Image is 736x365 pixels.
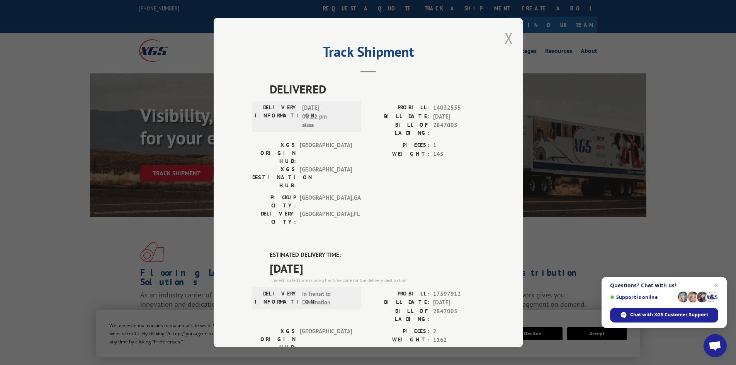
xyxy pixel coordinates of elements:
span: Support is online [610,294,675,300]
span: [DATE] 06:22 pm aissa [302,104,354,130]
label: DELIVERY CITY: [252,210,296,226]
span: [DATE] [433,298,484,307]
span: [DATE] [433,112,484,121]
a: Open chat [704,334,727,357]
label: PICKUP CITY: [252,194,296,210]
span: [GEOGRAPHIC_DATA] , FL [300,210,352,226]
label: WEIGHT: [368,150,429,159]
label: BILL OF LADING: [368,307,429,323]
span: DELIVERED [270,80,484,98]
span: [GEOGRAPHIC_DATA] [300,165,352,190]
span: Chat with XGS Customer Support [610,308,718,323]
button: Close modal [505,28,513,48]
label: WEIGHT: [368,336,429,345]
label: XGS ORIGIN HUB: [252,327,296,351]
label: BILL DATE: [368,112,429,121]
label: DELIVERY INFORMATION: [255,104,298,130]
span: [GEOGRAPHIC_DATA] [300,327,352,351]
label: PIECES: [368,327,429,336]
span: In Transit to Destination [302,290,354,307]
span: 14032555 [433,104,484,112]
span: Chat with XGS Customer Support [630,311,708,318]
span: 2 [433,327,484,336]
label: PROBILL: [368,290,429,299]
span: 1162 [433,336,484,345]
label: ESTIMATED DELIVERY TIME: [270,251,484,260]
span: 2847005 [433,307,484,323]
span: [GEOGRAPHIC_DATA] [300,141,352,165]
label: XGS DESTINATION HUB: [252,165,296,190]
label: BILL DATE: [368,298,429,307]
span: 17597912 [433,290,484,299]
label: DELIVERY INFORMATION: [255,290,298,307]
label: XGS ORIGIN HUB: [252,141,296,165]
span: 2847005 [433,121,484,137]
label: PIECES: [368,141,429,150]
span: 1 [433,141,484,150]
span: Questions? Chat with us! [610,282,718,289]
label: PROBILL: [368,104,429,112]
span: 145 [433,150,484,159]
label: BILL OF LADING: [368,121,429,137]
div: The estimated time is using the time zone for the delivery destination. [270,277,484,284]
span: [DATE] [270,260,484,277]
h2: Track Shipment [252,46,484,61]
span: [GEOGRAPHIC_DATA] , GA [300,194,352,210]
